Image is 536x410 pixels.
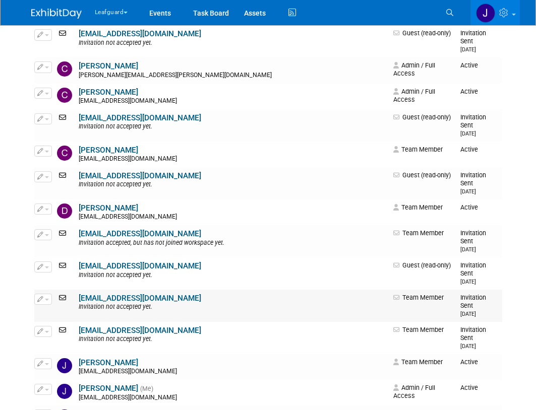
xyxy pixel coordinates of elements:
a: [PERSON_NAME] [79,61,138,71]
span: Active [460,203,478,211]
span: Active [460,146,478,153]
span: (Me) [140,385,153,392]
span: Invitation Sent [460,326,486,350]
a: [EMAIL_ADDRESS][DOMAIN_NAME] [79,229,201,238]
small: [DATE] [460,130,476,137]
span: Active [460,61,478,69]
div: [EMAIL_ADDRESS][DOMAIN_NAME] [79,155,387,163]
span: Team Member [393,326,444,333]
span: Invitation Sent [460,29,486,53]
a: [EMAIL_ADDRESS][DOMAIN_NAME] [79,171,201,180]
img: Clayton Stackpole [57,88,72,103]
img: ExhibitDay [31,9,82,19]
span: Guest (read-only) [393,261,451,269]
div: Invitation not accepted yet. [79,39,387,47]
a: [EMAIL_ADDRESS][DOMAIN_NAME] [79,29,201,38]
a: [PERSON_NAME] [79,203,138,213]
span: Active [460,384,478,391]
div: [EMAIL_ADDRESS][DOMAIN_NAME] [79,394,387,402]
a: [PERSON_NAME] [79,88,138,97]
div: [EMAIL_ADDRESS][DOMAIN_NAME] [79,97,387,105]
span: Invitation Sent [460,261,486,285]
span: Invitation Sent [460,113,486,137]
small: [DATE] [460,343,476,350]
a: [EMAIL_ADDRESS][DOMAIN_NAME] [79,261,201,270]
img: Jonathan Zargo [57,384,72,399]
div: Invitation not accepted yet. [79,303,387,311]
img: David Krajnak [57,203,72,219]
div: Invitation not accepted yet. [79,335,387,344]
span: Guest (read-only) [393,29,451,37]
a: [PERSON_NAME] [79,384,138,393]
div: [PERSON_NAME][EMAIL_ADDRESS][PERSON_NAME][DOMAIN_NAME] [79,72,387,80]
small: [DATE] [460,246,476,253]
small: [DATE] [460,279,476,285]
span: Active [460,88,478,95]
span: Team Member [393,229,444,237]
img: Jonathan Zargo [476,4,495,23]
span: Guest (read-only) [393,113,451,121]
a: [PERSON_NAME] [79,358,138,367]
span: Team Member [393,294,444,301]
a: [EMAIL_ADDRESS][DOMAIN_NAME] [79,113,201,122]
span: Guest (read-only) [393,171,451,179]
a: [PERSON_NAME] [79,146,138,155]
span: Admin / Full Access [393,88,435,103]
span: Active [460,358,478,366]
span: Invitation Sent [460,229,486,253]
span: Admin / Full Access [393,61,435,77]
span: Team Member [393,203,443,211]
span: Invitation Sent [460,294,486,317]
small: [DATE] [460,188,476,195]
img: Joey Egbert [57,358,72,373]
div: [EMAIL_ADDRESS][DOMAIN_NAME] [79,368,387,376]
img: Colleen Kenney [57,146,72,161]
span: Admin / Full Access [393,384,435,399]
small: [DATE] [460,311,476,317]
img: Chris Jarvis [57,61,72,77]
div: Invitation not accepted yet. [79,181,387,189]
span: Team Member [393,358,443,366]
span: Invitation Sent [460,171,486,195]
small: [DATE] [460,46,476,53]
a: [EMAIL_ADDRESS][DOMAIN_NAME] [79,326,201,335]
a: [EMAIL_ADDRESS][DOMAIN_NAME] [79,294,201,303]
div: Invitation not accepted yet. [79,271,387,280]
span: Team Member [393,146,443,153]
div: [EMAIL_ADDRESS][DOMAIN_NAME] [79,213,387,221]
div: Invitation accepted, but has not joined workspace yet. [79,239,387,247]
div: Invitation not accepted yet. [79,123,387,131]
